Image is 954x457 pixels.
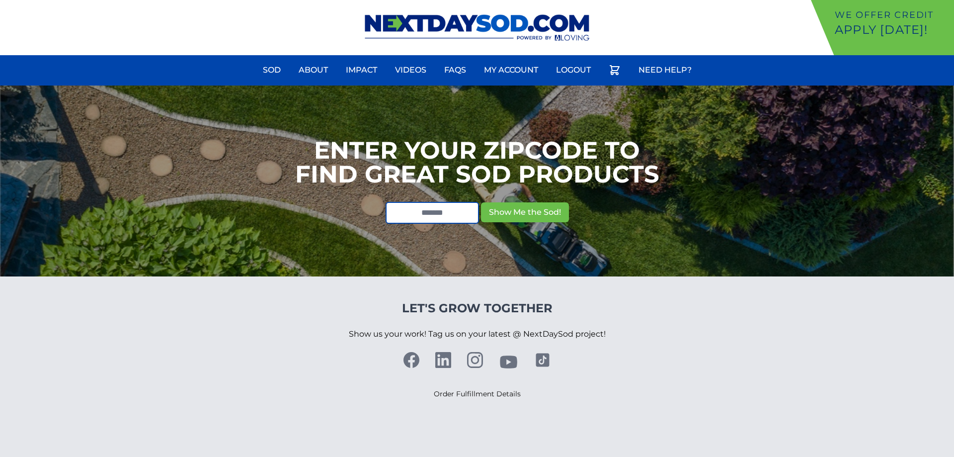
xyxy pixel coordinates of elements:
[349,300,606,316] h4: Let's Grow Together
[478,58,544,82] a: My Account
[481,202,569,222] button: Show Me the Sod!
[835,8,950,22] p: We offer Credit
[257,58,287,82] a: Sod
[550,58,597,82] a: Logout
[340,58,383,82] a: Impact
[438,58,472,82] a: FAQs
[295,138,659,186] h1: Enter your Zipcode to Find Great Sod Products
[633,58,698,82] a: Need Help?
[835,22,950,38] p: Apply [DATE]!
[349,316,606,352] p: Show us your work! Tag us on your latest @ NextDaySod project!
[434,389,521,398] a: Order Fulfillment Details
[389,58,432,82] a: Videos
[293,58,334,82] a: About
